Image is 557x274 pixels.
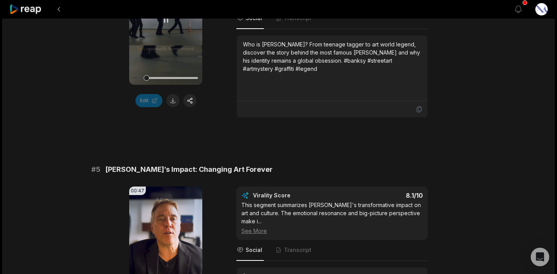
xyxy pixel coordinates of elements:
[531,248,549,266] div: Open Intercom Messenger
[91,164,101,175] span: # 5
[105,164,273,175] span: [PERSON_NAME]’s Impact: Changing Art Forever
[236,240,428,261] nav: Tabs
[236,8,428,29] nav: Tabs
[241,227,423,235] div: See More
[284,246,311,254] span: Transcript
[340,192,423,199] div: 8.1 /10
[243,40,421,73] div: Who is [PERSON_NAME]? From teenage tagger to art world legend, discover the story behind the most...
[241,201,423,235] div: This segment summarizes [PERSON_NAME]'s transformative impact on art and culture. The emotional r...
[253,192,336,199] div: Virality Score
[135,94,162,107] button: Edit
[246,246,262,254] span: Social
